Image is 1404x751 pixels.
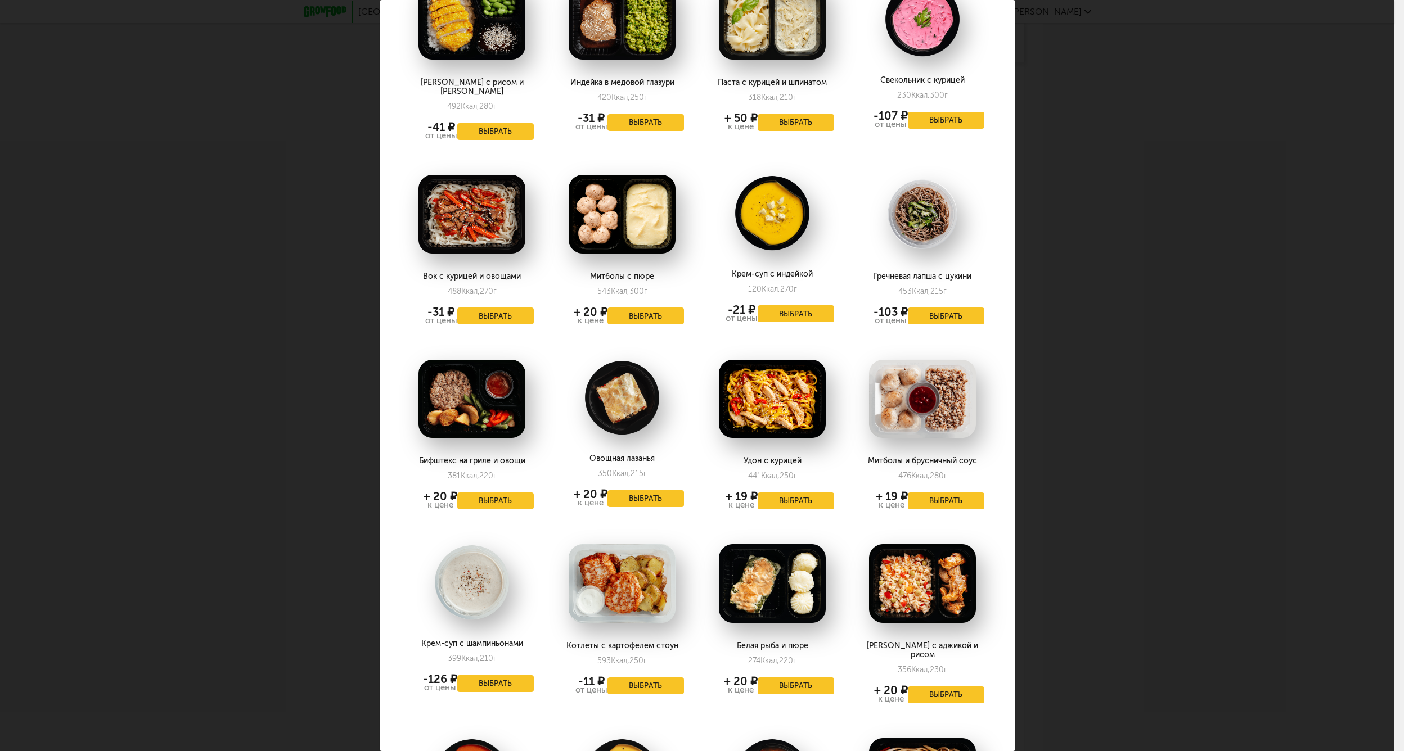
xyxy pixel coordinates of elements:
div: Крем-суп с шампиньонами [410,639,533,648]
span: г [493,654,497,663]
button: Выбрать [758,492,834,509]
span: г [644,287,647,296]
div: [PERSON_NAME] с аджикой и рисом [861,641,984,659]
button: Выбрать [607,307,684,324]
span: г [944,471,947,481]
span: Ккал, [911,91,930,100]
div: -41 ₽ [425,123,457,132]
div: от цены [575,123,607,131]
button: Выбрать [908,492,984,509]
div: -31 ₽ [425,307,457,316]
span: Ккал, [761,471,780,481]
img: big_1tGe9BkyrhqSxuRi.png [418,544,525,621]
div: -11 ₽ [575,677,607,686]
button: Выбрать [758,114,834,131]
button: Выбрать [908,307,984,324]
img: big_oZ8ug1MJM1Pg6Zux.png [719,544,826,623]
div: от цены [575,686,607,694]
img: big_sz9PS315UjtpT7sm.png [869,544,976,623]
span: Ккал, [761,93,780,102]
div: к цене [574,499,607,507]
div: Бифштекс на гриле и овощи [410,456,533,465]
div: от цены [874,316,908,325]
div: -103 ₽ [874,307,908,316]
img: big_A8dMbFVdBMb6J8zv.png [719,360,826,438]
img: big_JDkOnl9YBHmqrbEK.png [569,360,676,436]
div: + 20 ₽ [724,677,758,686]
img: big_NCBp2JHghsUOpNeG.png [569,175,676,254]
div: к цене [574,316,607,325]
span: г [943,287,947,296]
span: Ккал, [912,287,930,296]
span: Ккал, [911,471,930,481]
div: 381 220 [448,471,497,481]
span: г [493,471,497,481]
img: big_tLPrUg4668jP0Yfa.png [869,360,976,438]
div: -126 ₽ [423,675,457,684]
button: Выбрать [908,686,984,703]
img: big_dlzRidLtODaQv45B.png [869,175,976,254]
span: г [644,93,647,102]
div: 230 300 [897,91,948,100]
div: от цены [423,684,457,692]
div: [PERSON_NAME] с рисом и [PERSON_NAME] [410,78,533,96]
img: big_Ow0gNtqrzrhyRnRg.png [569,544,676,623]
span: Ккал, [611,656,629,666]
div: 441 250 [748,471,797,481]
div: Свекольник с курицей [861,76,984,85]
div: 593 250 [597,656,647,666]
button: Выбрать [457,675,534,692]
div: 350 215 [598,469,647,478]
span: Ккал, [612,469,631,478]
div: 399 210 [448,654,497,663]
span: Ккал, [760,656,779,666]
button: Выбрать [908,112,984,129]
button: Выбрать [457,492,534,509]
div: Котлеты с картофелем стоун [560,641,683,650]
button: Выбрать [607,490,684,507]
div: 476 280 [898,471,947,481]
div: от цены [425,316,457,325]
span: Ккал, [611,93,630,102]
div: -21 ₽ [726,305,758,314]
div: Митболы и брусничный соус [861,456,984,465]
div: Индейка в медовой глазури [560,78,683,87]
div: 453 215 [898,287,947,296]
div: Вок с курицей и овощами [410,272,533,281]
div: от цены [726,314,758,323]
div: к цене [424,501,457,509]
div: + 20 ₽ [424,492,457,501]
img: big_3p7Sl9ZsbvRH9M43.png [418,175,525,254]
span: Ккал, [461,102,479,111]
div: от цены [874,120,908,129]
div: от цены [425,132,457,140]
span: Ккал, [461,287,480,296]
div: + 20 ₽ [874,686,908,695]
div: + 50 ₽ [724,114,758,123]
div: Овощная лазанья [560,454,683,463]
span: г [643,469,647,478]
img: big_nrRKZy0LBAiktZbo.png [719,175,826,251]
span: г [643,656,647,666]
div: Паста с курицей и шпинатом [710,78,834,87]
span: Ккал, [762,284,780,294]
div: -107 ₽ [874,111,908,120]
button: Выбрать [607,677,684,694]
div: + 19 ₽ [726,492,758,501]
span: г [493,102,497,111]
div: Крем-суп с индейкой [710,270,834,279]
div: 120 270 [748,284,797,294]
div: + 19 ₽ [876,492,908,501]
div: 492 280 [447,102,497,111]
div: 318 210 [748,93,796,102]
span: Ккал, [611,287,629,296]
span: г [493,287,497,296]
div: 274 220 [748,656,796,666]
div: + 20 ₽ [574,307,607,316]
div: -31 ₽ [575,114,607,123]
span: г [793,93,796,102]
span: Ккал, [461,471,479,481]
div: к цене [724,686,758,694]
div: Гречневая лапша с цукини [861,272,984,281]
div: + 20 ₽ [574,490,607,499]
